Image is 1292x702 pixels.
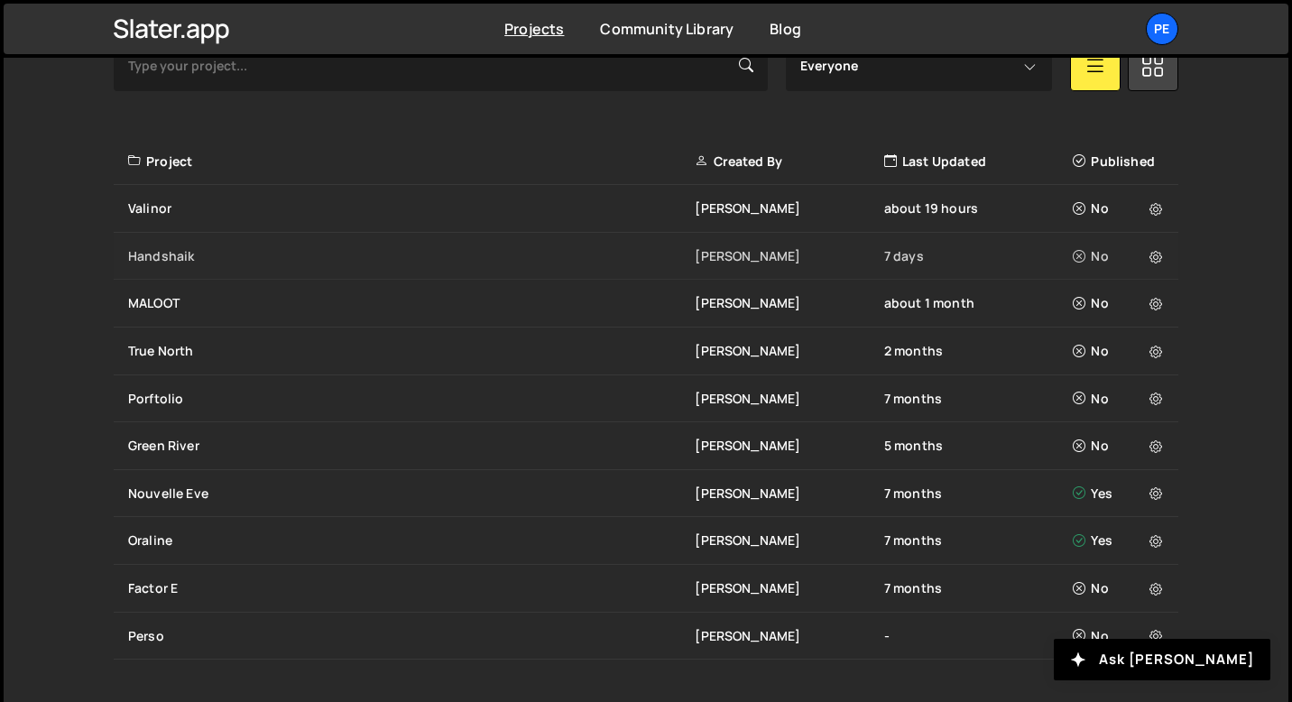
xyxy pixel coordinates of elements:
[114,375,1178,423] a: Porftolio [PERSON_NAME] 7 months No
[1073,437,1167,455] div: No
[1073,342,1167,360] div: No
[695,342,883,360] div: [PERSON_NAME]
[128,531,695,550] div: Oraline
[114,328,1178,375] a: True North [PERSON_NAME] 2 months No
[128,294,695,312] div: MALOOT
[128,342,695,360] div: True North
[1073,247,1167,265] div: No
[1073,199,1167,217] div: No
[884,579,1073,597] div: 7 months
[884,152,1073,171] div: Last Updated
[114,41,768,91] input: Type your project...
[695,485,883,503] div: [PERSON_NAME]
[884,199,1073,217] div: about 19 hours
[128,579,695,597] div: Factor E
[695,437,883,455] div: [PERSON_NAME]
[1146,13,1178,45] a: Pe
[504,19,564,39] a: Projects
[1073,390,1167,408] div: No
[695,294,883,312] div: [PERSON_NAME]
[695,199,883,217] div: [PERSON_NAME]
[1073,294,1167,312] div: No
[600,19,734,39] a: Community Library
[114,422,1178,470] a: Green River [PERSON_NAME] 5 months No
[695,531,883,550] div: [PERSON_NAME]
[884,390,1073,408] div: 7 months
[1073,152,1167,171] div: Published
[114,613,1178,660] a: Perso [PERSON_NAME] - No
[1073,627,1167,645] div: No
[128,152,695,171] div: Project
[1054,639,1270,680] button: Ask [PERSON_NAME]
[695,247,883,265] div: [PERSON_NAME]
[128,627,695,645] div: Perso
[770,19,801,39] a: Blog
[884,247,1073,265] div: 7 days
[695,390,883,408] div: [PERSON_NAME]
[114,565,1178,613] a: Factor E [PERSON_NAME] 7 months No
[884,294,1073,312] div: about 1 month
[884,627,1073,645] div: -
[114,280,1178,328] a: MALOOT [PERSON_NAME] about 1 month No
[128,199,695,217] div: Valinor
[114,517,1178,565] a: Oraline [PERSON_NAME] 7 months Yes
[884,531,1073,550] div: 7 months
[1073,485,1167,503] div: Yes
[128,390,695,408] div: Porftolio
[695,152,883,171] div: Created By
[114,185,1178,233] a: Valinor [PERSON_NAME] about 19 hours No
[1073,531,1167,550] div: Yes
[884,342,1073,360] div: 2 months
[1073,579,1167,597] div: No
[128,437,695,455] div: Green River
[114,470,1178,518] a: Nouvelle Eve [PERSON_NAME] 7 months Yes
[114,233,1178,281] a: Handshaik [PERSON_NAME] 7 days No
[695,579,883,597] div: [PERSON_NAME]
[128,247,695,265] div: Handshaik
[695,627,883,645] div: [PERSON_NAME]
[884,485,1073,503] div: 7 months
[128,485,695,503] div: Nouvelle Eve
[884,437,1073,455] div: 5 months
